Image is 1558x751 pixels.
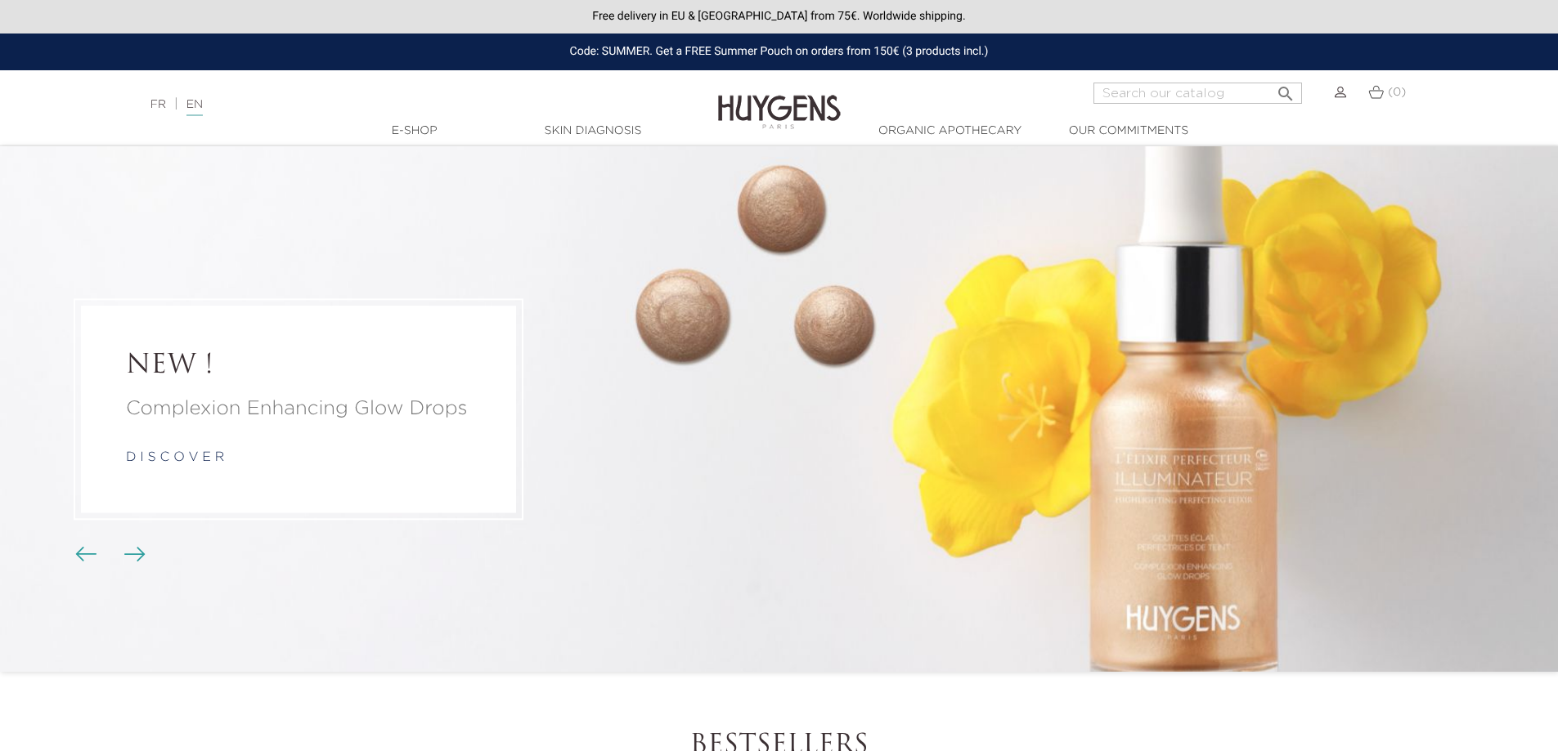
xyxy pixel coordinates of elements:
[186,99,203,116] a: EN
[126,394,471,423] a: Complexion Enhancing Glow Drops
[718,69,841,132] img: Huygens
[126,451,224,464] a: d i s c o v e r
[1047,123,1210,140] a: Our commitments
[869,123,1032,140] a: Organic Apothecary
[1271,78,1300,100] button: 
[333,123,496,140] a: E-Shop
[126,351,471,382] a: NEW !
[1388,87,1406,98] span: (0)
[1093,83,1302,104] input: Search
[150,99,166,110] a: FR
[82,543,135,567] div: Carousel buttons
[142,95,637,114] div: |
[1276,79,1295,99] i: 
[511,123,675,140] a: Skin Diagnosis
